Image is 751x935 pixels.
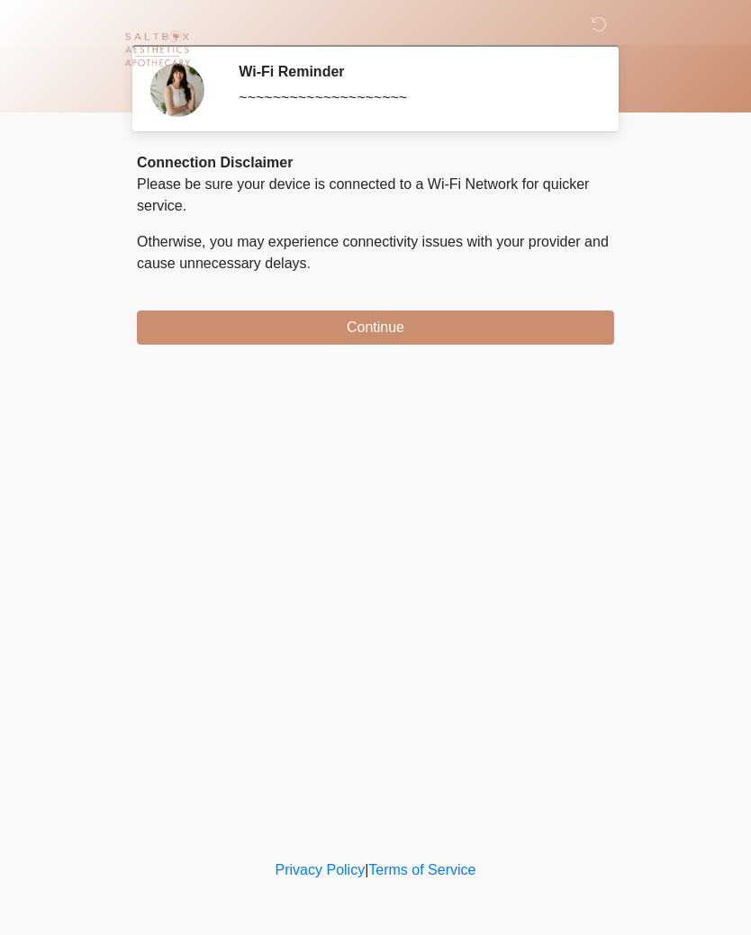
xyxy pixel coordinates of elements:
[368,862,475,877] a: Terms of Service
[119,13,195,90] img: Saltbox Aesthetics Logo
[137,310,614,345] button: Continue
[137,174,614,217] p: Please be sure your device is connected to a Wi-Fi Network for quicker service.
[137,152,614,174] div: Connection Disclaimer
[276,862,366,877] a: Privacy Policy
[137,231,614,274] p: Otherwise, you may experience connectivity issues with your provider and cause unnecessary delays
[307,256,311,271] span: .
[365,862,368,877] a: |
